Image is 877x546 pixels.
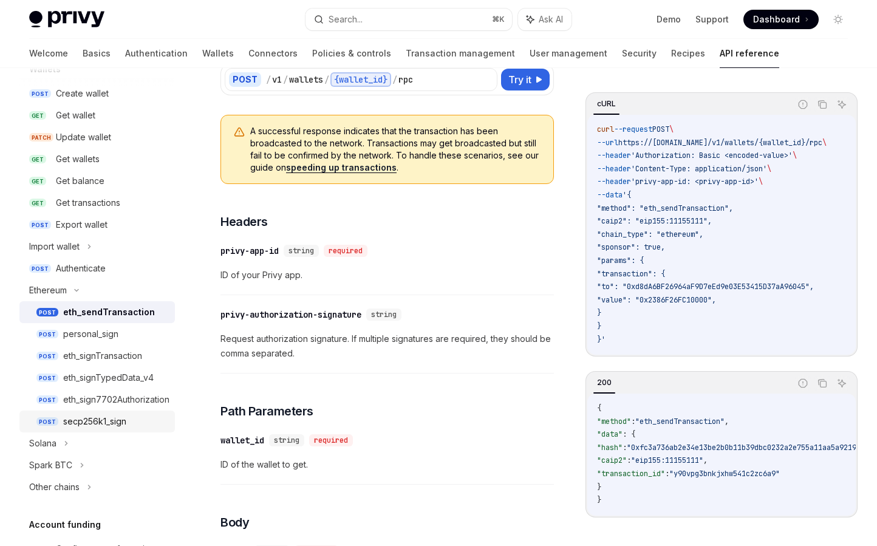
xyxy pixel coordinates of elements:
a: Welcome [29,39,68,68]
button: Search...⌘K [305,9,513,30]
span: "caip2" [597,456,627,465]
a: Demo [657,13,681,26]
div: eth_sendTransaction [63,305,155,319]
span: \ [793,151,797,160]
span: GET [29,177,46,186]
div: Search... [329,12,363,27]
span: Request authorization signature. If multiple signatures are required, they should be comma separa... [220,332,554,361]
span: } [597,482,601,492]
a: POSTpersonal_sign [19,323,175,345]
span: 'Authorization: Basic <encoded-value>' [631,151,793,160]
div: Authenticate [56,261,106,276]
button: Ask AI [834,375,850,391]
span: --url [597,138,618,148]
a: POSTeth_sendTransaction [19,301,175,323]
span: } [597,495,601,505]
span: "eth_sendTransaction" [635,417,725,426]
span: \ [669,125,674,134]
span: \ [767,164,771,174]
div: Ethereum [29,283,67,298]
h5: Account funding [29,517,101,532]
a: Authentication [125,39,188,68]
div: Get balance [56,174,104,188]
button: Report incorrect code [795,97,811,112]
span: "sponsor": true, [597,242,665,252]
div: privy-app-id [220,245,279,257]
div: cURL [593,97,619,111]
a: PATCHUpdate wallet [19,126,175,148]
span: { [597,403,601,413]
span: "eip155:11155111" [631,456,703,465]
span: , [725,417,729,426]
span: POST [36,417,58,426]
div: Get wallet [56,108,95,123]
span: POST [652,125,669,134]
span: "method" [597,417,631,426]
div: POST [229,72,261,87]
span: "params": { [597,256,644,265]
a: Connectors [248,39,298,68]
span: GET [29,155,46,164]
span: A successful response indicates that the transaction has been broadcasted to the network. Transac... [250,125,541,174]
button: Try it [501,69,550,90]
span: ⌘ K [492,15,505,24]
span: POST [29,89,51,98]
div: secp256k1_sign [63,414,126,429]
div: 200 [593,375,615,390]
span: string [288,246,314,256]
span: Try it [508,72,531,87]
span: }' [597,335,606,344]
span: --data [597,190,623,200]
span: curl [597,125,614,134]
span: "y90vpg3bnkjxhw541c2zc6a9" [669,469,780,479]
div: privy-authorization-signature [220,309,361,321]
span: "caip2": "eip155:11155111", [597,216,712,226]
span: } [597,308,601,318]
button: Toggle dark mode [828,10,848,29]
span: POST [29,264,51,273]
span: '{ [623,190,631,200]
span: --header [597,164,631,174]
a: Policies & controls [312,39,391,68]
svg: Warning [233,126,245,138]
div: required [324,245,367,257]
span: string [371,310,397,319]
span: "hash" [597,443,623,452]
span: Body [220,514,249,531]
span: "method": "eth_sendTransaction", [597,203,733,213]
a: Security [622,39,657,68]
span: "chain_type": "ethereum", [597,230,703,239]
span: : [631,417,635,426]
a: GETGet transactions [19,192,175,214]
button: Copy the contents from the code block [814,375,830,391]
a: API reference [720,39,779,68]
span: --header [597,177,631,186]
div: Other chains [29,480,80,494]
span: POST [36,308,58,317]
span: --request [614,125,652,134]
a: POSTeth_signTransaction [19,345,175,367]
span: https://[DOMAIN_NAME]/v1/wallets/{wallet_id}/rpc [618,138,822,148]
span: POST [36,330,58,339]
a: GETGet wallet [19,104,175,126]
div: Create wallet [56,86,109,101]
div: personal_sign [63,327,118,341]
img: light logo [29,11,104,28]
span: GET [29,199,46,208]
a: Transaction management [406,39,515,68]
a: Dashboard [743,10,819,29]
a: speeding up transactions [286,162,397,173]
span: POST [36,352,58,361]
span: ID of your Privy app. [220,268,554,282]
a: POSTExport wallet [19,214,175,236]
span: Path Parameters [220,403,313,420]
div: wallet_id [220,434,264,446]
button: Copy the contents from the code block [814,97,830,112]
div: eth_signTransaction [63,349,142,363]
a: Basics [83,39,111,68]
div: v1 [272,73,282,86]
span: "transaction": { [597,269,665,279]
div: Import wallet [29,239,80,254]
div: required [309,434,353,446]
a: Recipes [671,39,705,68]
